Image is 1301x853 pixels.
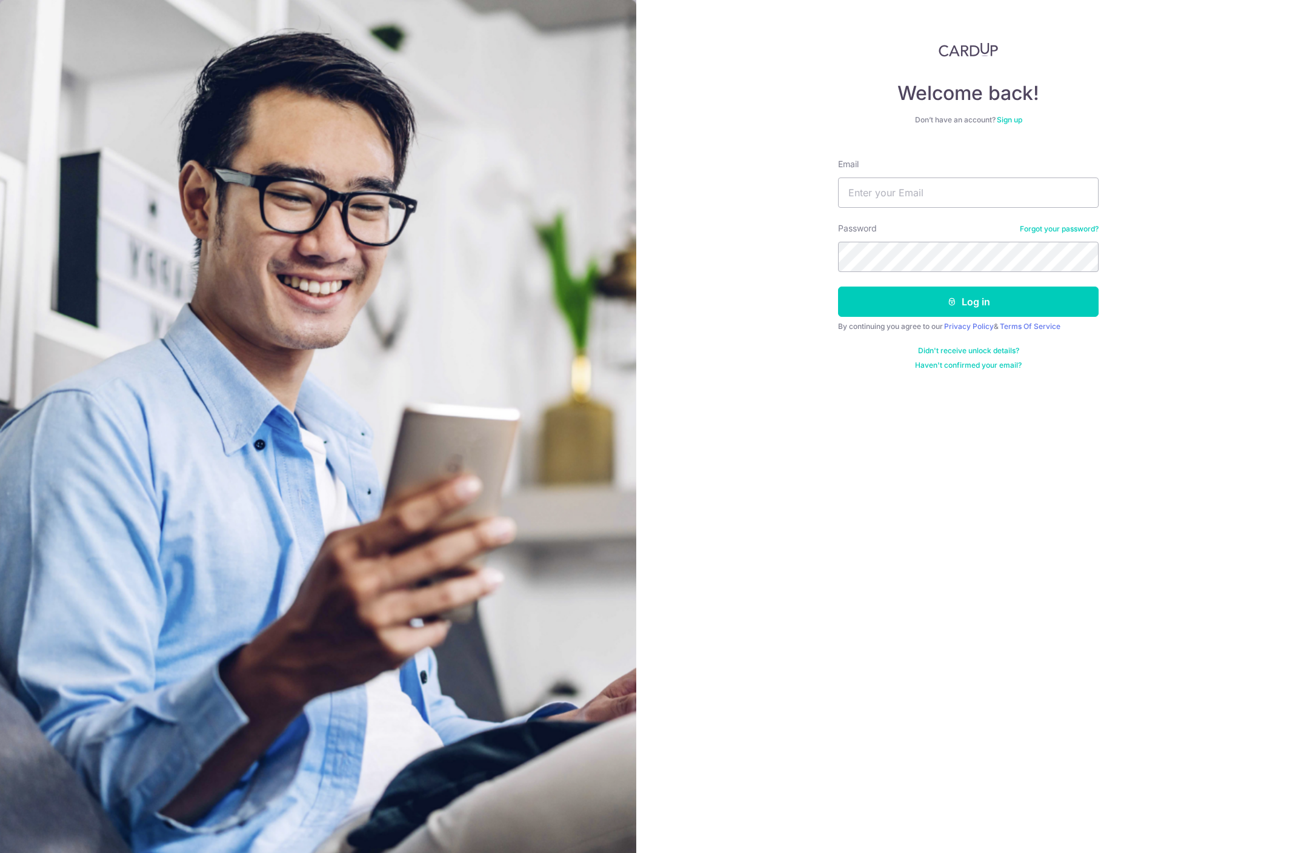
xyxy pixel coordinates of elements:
[944,322,994,331] a: Privacy Policy
[997,115,1022,124] a: Sign up
[918,346,1019,356] a: Didn't receive unlock details?
[838,322,1099,331] div: By continuing you agree to our &
[915,360,1022,370] a: Haven't confirmed your email?
[838,115,1099,125] div: Don’t have an account?
[838,158,859,170] label: Email
[838,287,1099,317] button: Log in
[939,42,998,57] img: CardUp Logo
[1020,224,1099,234] a: Forgot your password?
[1000,322,1060,331] a: Terms Of Service
[838,178,1099,208] input: Enter your Email
[838,222,877,234] label: Password
[838,81,1099,105] h4: Welcome back!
